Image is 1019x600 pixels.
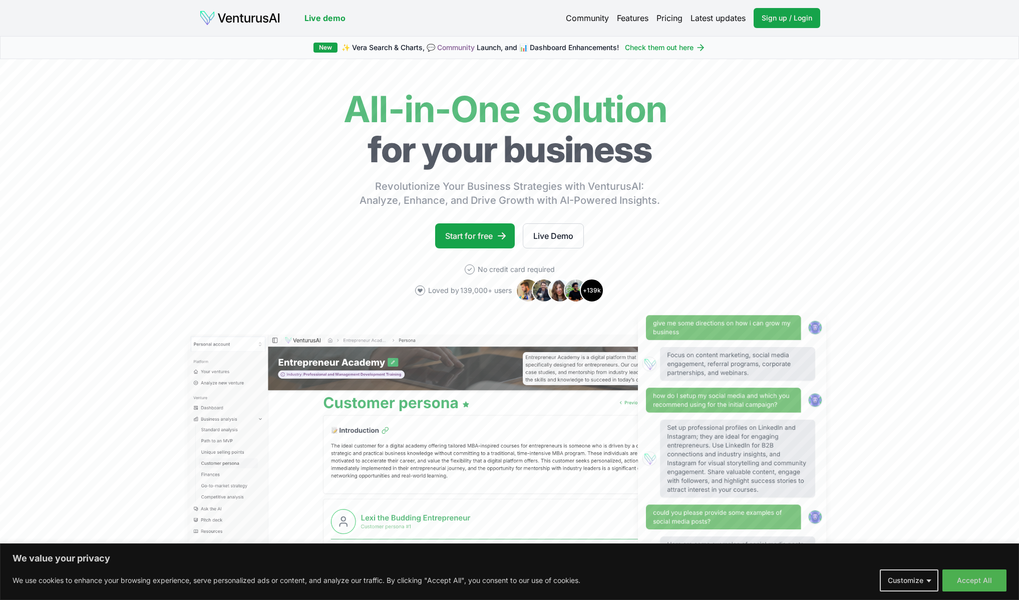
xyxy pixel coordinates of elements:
a: Community [437,43,475,52]
a: Start for free [435,223,515,248]
img: logo [199,10,280,26]
a: Sign up / Login [754,8,820,28]
button: Accept All [942,569,1006,591]
a: Pricing [656,12,683,24]
p: We use cookies to enhance your browsing experience, serve personalized ads or content, and analyz... [13,574,580,586]
img: Avatar 1 [516,278,540,303]
img: Avatar 4 [564,278,588,303]
span: ✨ Vera Search & Charts, 💬 Launch, and 📊 Dashboard Enhancements! [342,43,619,53]
p: We value your privacy [13,552,1006,564]
button: Customize [880,569,938,591]
img: Avatar 3 [548,278,572,303]
img: Avatar 2 [532,278,556,303]
div: New [313,43,337,53]
a: Community [566,12,609,24]
a: Check them out here [625,43,706,53]
a: Live Demo [523,223,584,248]
span: Sign up / Login [762,13,812,23]
a: Features [617,12,648,24]
a: Latest updates [691,12,746,24]
a: Live demo [304,12,346,24]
